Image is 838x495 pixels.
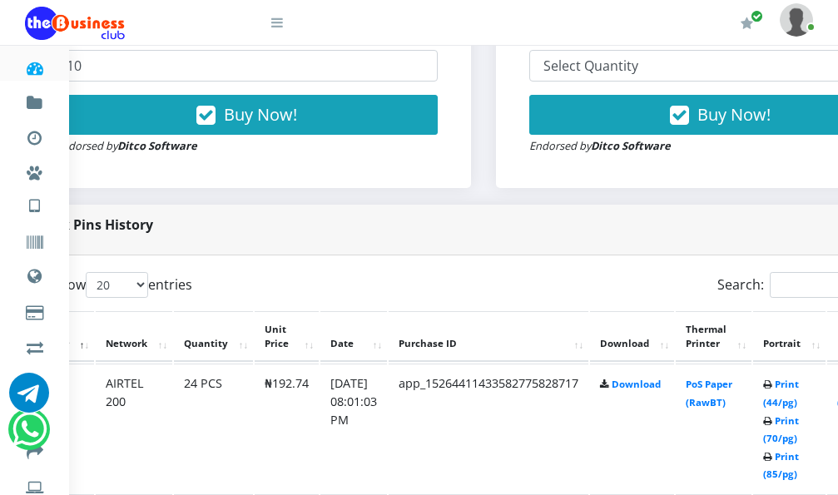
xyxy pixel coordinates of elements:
[612,378,661,390] a: Download
[25,290,44,329] a: Cable TV, Electricity
[52,272,192,298] label: Show entries
[255,311,319,363] th: Unit Price: activate to sort column ascending
[25,7,125,40] img: Logo
[25,115,44,155] a: Transactions
[676,311,751,363] th: Thermal Printer: activate to sort column ascending
[25,80,44,120] a: Fund wallet
[697,103,771,126] span: Buy Now!
[174,364,253,493] td: 24 PCS
[174,311,253,363] th: Quantity: activate to sort column ascending
[751,10,763,22] span: Renew/Upgrade Subscription
[389,364,588,493] td: app_15264411433582775828717
[320,364,387,493] td: [DATE] 08:01:03 PM
[25,150,44,190] a: Miscellaneous Payments
[25,220,44,260] a: Vouchers
[753,311,826,363] th: Portrait: activate to sort column ascending
[224,103,297,126] span: Buy Now!
[25,324,44,364] a: Airtime -2- Cash
[741,17,753,30] i: Renew/Upgrade Subscription
[25,183,44,225] a: VTU
[780,3,813,36] img: User
[117,138,197,153] strong: Ditco Software
[25,253,44,295] a: Data
[25,45,44,85] a: Dashboard
[12,422,47,449] a: Chat for support
[763,378,799,408] a: Print (44/pg)
[591,138,671,153] strong: Ditco Software
[529,138,671,153] small: Endorsed by
[63,207,202,235] a: International VTU
[255,364,319,493] td: ₦192.74
[763,414,799,445] a: Print (70/pg)
[56,95,438,135] button: Buy Now!
[25,359,44,399] a: Register a Referral
[63,183,202,211] a: Nigerian VTU
[9,385,49,413] a: Chat for support
[96,311,172,363] th: Network: activate to sort column ascending
[53,311,94,363] th: #: activate to sort column descending
[56,50,438,82] input: Enter Quantity
[686,378,732,408] a: PoS Paper (RawBT)
[590,311,674,363] th: Download: activate to sort column ascending
[53,364,94,493] td: 1
[96,364,172,493] td: AIRTEL 200
[86,272,148,298] select: Showentries
[763,450,799,481] a: Print (85/pg)
[389,311,588,363] th: Purchase ID: activate to sort column ascending
[320,311,387,363] th: Date: activate to sort column ascending
[56,138,197,153] small: Endorsed by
